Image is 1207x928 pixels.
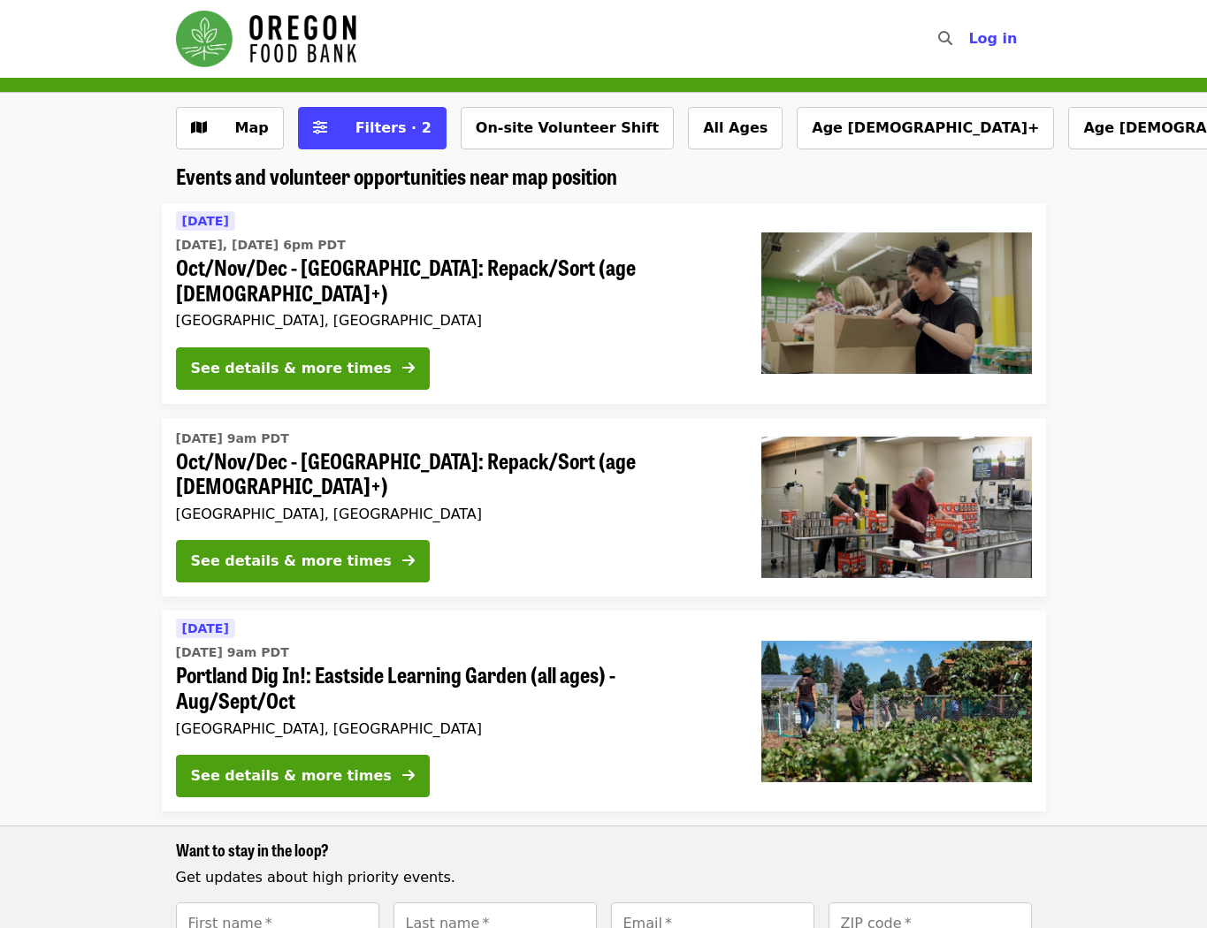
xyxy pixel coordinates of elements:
[402,767,415,784] i: arrow-right icon
[191,551,392,572] div: See details & more times
[761,232,1032,374] img: Oct/Nov/Dec - Portland: Repack/Sort (age 8+) organized by Oregon Food Bank
[176,255,733,306] span: Oct/Nov/Dec - [GEOGRAPHIC_DATA]: Repack/Sort (age [DEMOGRAPHIC_DATA]+)
[176,662,733,713] span: Portland Dig In!: Eastside Learning Garden (all ages) - Aug/Sept/Oct
[176,312,733,329] div: [GEOGRAPHIC_DATA], [GEOGRAPHIC_DATA]
[176,430,289,448] time: [DATE] 9am PDT
[176,347,430,390] button: See details & more times
[761,437,1032,578] img: Oct/Nov/Dec - Portland: Repack/Sort (age 16+) organized by Oregon Food Bank
[162,611,1046,811] a: See details for "Portland Dig In!: Eastside Learning Garden (all ages) - Aug/Sept/Oct"
[176,720,733,737] div: [GEOGRAPHIC_DATA], [GEOGRAPHIC_DATA]
[968,30,1017,47] span: Log in
[235,119,269,136] span: Map
[298,107,447,149] button: Filters (2 selected)
[162,203,1046,404] a: See details for "Oct/Nov/Dec - Portland: Repack/Sort (age 8+)"
[191,765,392,787] div: See details & more times
[313,119,327,136] i: sliders-h icon
[176,107,284,149] button: Show map view
[461,107,674,149] button: On-site Volunteer Shift
[162,418,1046,597] a: See details for "Oct/Nov/Dec - Portland: Repack/Sort (age 16+)"
[191,358,392,379] div: See details & more times
[176,11,356,67] img: Oregon Food Bank - Home
[797,107,1054,149] button: Age [DEMOGRAPHIC_DATA]+
[176,448,733,499] span: Oct/Nov/Dec - [GEOGRAPHIC_DATA]: Repack/Sort (age [DEMOGRAPHIC_DATA]+)
[688,107,783,149] button: All Ages
[176,869,455,886] span: Get updates about high priority events.
[761,641,1032,782] img: Portland Dig In!: Eastside Learning Garden (all ages) - Aug/Sept/Oct organized by Oregon Food Bank
[176,160,617,191] span: Events and volunteer opportunities near map position
[182,621,229,635] span: [DATE]
[176,540,430,582] button: See details & more times
[176,838,329,861] span: Want to stay in the loop?
[938,30,952,47] i: search icon
[176,506,733,522] div: [GEOGRAPHIC_DATA], [GEOGRAPHIC_DATA]
[954,21,1031,57] button: Log in
[182,214,229,228] span: [DATE]
[963,18,977,60] input: Search
[176,755,430,797] button: See details & more times
[191,119,207,136] i: map icon
[176,236,346,255] time: [DATE], [DATE] 6pm PDT
[176,643,289,662] time: [DATE] 9am PDT
[355,119,432,136] span: Filters · 2
[402,360,415,377] i: arrow-right icon
[402,552,415,569] i: arrow-right icon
